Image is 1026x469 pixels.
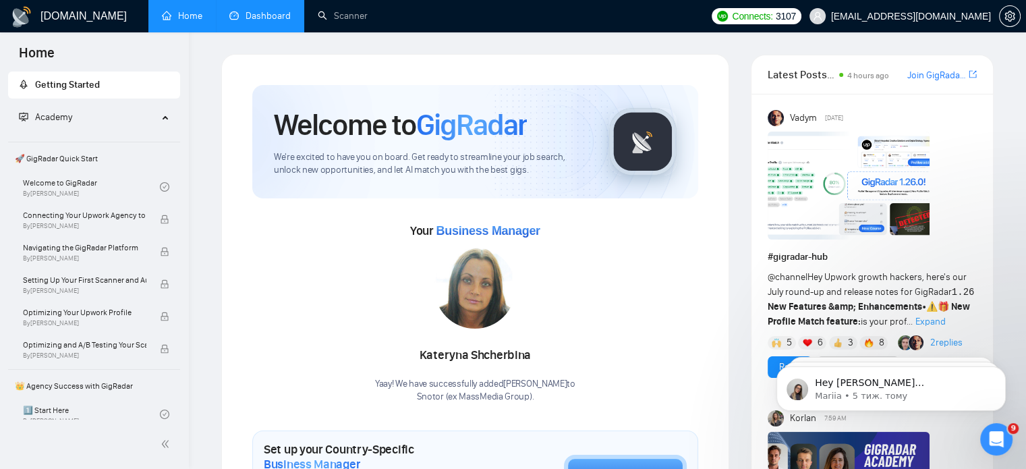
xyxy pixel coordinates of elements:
[160,247,169,256] span: lock
[768,110,784,126] img: Vadym
[1008,423,1019,434] span: 9
[162,10,202,22] a: homeHome
[787,336,792,350] span: 5
[19,112,28,121] span: fund-projection-screen
[375,391,575,404] p: Snotor (ex MassMedia Group) .
[756,338,1026,433] iframe: Intercom notifications повідомлення
[825,112,843,124] span: [DATE]
[23,338,146,352] span: Optimizing and A/B Testing Your Scanner for Better Results
[35,111,72,123] span: Academy
[375,344,575,367] div: Kateryna Shcherbina
[11,6,32,28] img: logo
[9,145,179,172] span: 🚀 GigRadar Quick Start
[999,11,1021,22] a: setting
[160,215,169,224] span: lock
[160,344,169,354] span: lock
[229,10,291,22] a: dashboardDashboard
[848,336,853,350] span: 3
[898,335,913,350] img: Alex B
[416,107,527,143] span: GigRadar
[23,172,160,202] a: Welcome to GigRadarBy[PERSON_NAME]
[969,69,977,80] span: export
[436,224,540,238] span: Business Manager
[952,287,975,298] code: 1.26
[817,336,822,350] span: 6
[35,79,100,90] span: Getting Started
[768,271,807,283] span: @channel
[768,250,977,265] h1: # gigradar-hub
[609,108,677,175] img: gigradar-logo.png
[434,248,515,329] img: 1706116680454-multi-23.jpg
[732,9,772,24] span: Connects:
[161,437,174,451] span: double-left
[23,319,146,327] span: By [PERSON_NAME]
[23,209,146,222] span: Connecting Your Upwork Agency to GigRadar
[19,111,72,123] span: Academy
[878,336,884,350] span: 8
[19,80,28,89] span: rocket
[915,316,946,327] span: Expand
[23,399,160,429] a: 1️⃣ Start HereBy[PERSON_NAME]
[847,71,889,80] span: 4 hours ago
[160,182,169,192] span: check-circle
[274,151,588,177] span: We're excited to have you on board. Get ready to streamline your job search, unlock new opportuni...
[23,222,146,230] span: By [PERSON_NAME]
[23,241,146,254] span: Navigating the GigRadar Platform
[274,107,527,143] h1: Welcome to
[8,72,180,99] li: Getting Started
[23,287,146,295] span: By [PERSON_NAME]
[23,273,146,287] span: Setting Up Your First Scanner and Auto-Bidder
[23,352,146,360] span: By [PERSON_NAME]
[717,11,728,22] img: upwork-logo.png
[410,223,540,238] span: Your
[969,68,977,81] a: export
[768,132,930,240] img: F09AC4U7ATU-image.png
[980,423,1013,456] iframe: Intercom live chat
[8,43,65,72] span: Home
[318,10,368,22] a: searchScanner
[926,301,938,312] span: ⚠️
[907,68,966,83] a: Join GigRadar Slack Community
[813,11,822,21] span: user
[160,410,169,419] span: check-circle
[999,5,1021,27] button: setting
[23,254,146,263] span: By [PERSON_NAME]
[938,301,949,312] span: 🎁
[160,312,169,321] span: lock
[160,279,169,289] span: lock
[789,111,816,126] span: Vadym
[23,306,146,319] span: Optimizing Your Upwork Profile
[768,301,922,312] strong: New Features &amp; Enhancements
[375,378,575,404] div: Yaay! We have successfully added [PERSON_NAME] to
[768,271,975,327] span: Hey Upwork growth hackers, here's our July round-up and release notes for GigRadar • is your prof...
[776,9,796,24] span: 3107
[768,66,835,83] span: Latest Posts from the GigRadar Community
[9,373,179,399] span: 👑 Agency Success with GigRadar
[930,336,963,350] a: 2replies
